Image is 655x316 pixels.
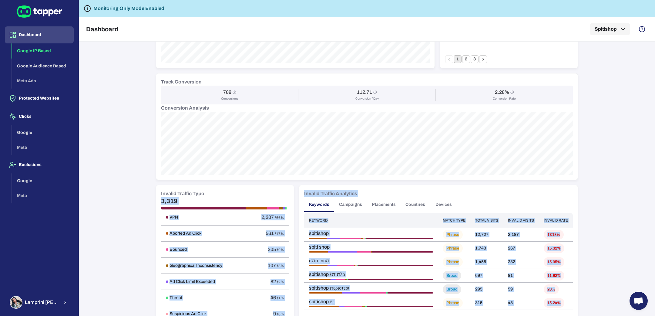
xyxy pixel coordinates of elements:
a: Google IP Based [12,48,74,53]
button: Dashboard [5,26,74,43]
div: VPN • 1,338 [366,238,433,239]
td: 81 [503,269,539,283]
span: Phrase [443,246,463,251]
div: VPN • 150 [358,265,433,266]
div: Threat • 2 [357,265,358,266]
div: Aborted Ad Click • 15 [309,279,331,280]
span: spitishop [309,230,433,236]
span: Conversion Rate [493,97,516,101]
div: Aborted Ad Click • 37 [309,265,327,266]
svg: Conversions [233,90,236,94]
div: Ad Click Limit Exceeded • 19 [327,265,337,266]
td: 48 [503,296,539,310]
h6: Track Conversion [161,78,202,86]
span: 561 / [266,231,276,236]
button: page 1 [454,55,462,63]
div: Suspicious Ad Click • 3 [355,265,357,266]
button: Spitishop [590,23,630,35]
div: Geographical Inconsistency • 1 [362,306,364,307]
h6: VPN [170,215,178,220]
td: 232 [503,255,539,269]
span: Phrase [443,260,463,265]
span: 15.24% [544,301,564,306]
span: Broad [443,287,461,292]
a: Clicks [5,114,74,119]
h6: Aborted Ad Click [170,231,201,236]
div: Suspicious Ad Click • 29 [363,238,365,239]
h6: Monitoring Only Mode Enabled [93,5,164,12]
button: Google [12,173,74,189]
div: Bounced • 15 [360,292,386,294]
span: 305 / [268,247,278,252]
span: spitishop περιστερι [309,285,433,291]
div: Bounced • 6 [336,279,345,280]
button: Devices [430,197,457,212]
div: Geographical Inconsistency • 41 [361,238,363,239]
span: 66% [276,216,284,220]
img: Lamprini Reppa [10,297,22,308]
h6: Threat [170,295,182,301]
button: Google IP Based [12,43,74,59]
div: Ad Click Limit Exceeded • 2 [339,306,344,307]
h6: 112.71 [357,89,372,95]
th: Total visits [470,213,503,228]
div: Aborted Ad Click • 12 [309,306,339,307]
a: Protected Websites [5,95,74,100]
span: 3% [278,264,284,268]
h5: Dashboard [86,25,118,33]
span: Phrase [443,301,463,306]
span: Broad [443,273,461,278]
span: spitishop έπιπλα [309,271,433,277]
div: Ad Click Limit Exceeded • 4 [331,279,336,280]
div: Aborted Ad Click • 44 [309,251,328,253]
h6: Ad Click Limit Exceeded [170,279,215,284]
td: 267 [503,242,539,255]
button: Protected Websites [5,90,74,107]
th: Invalid rate [539,213,573,228]
span: Phrase [443,232,463,237]
td: 12,727 [470,228,503,242]
div: VPN • 26 [388,292,433,294]
button: Placements [367,197,401,212]
a: Exclusions [5,162,74,167]
span: 2,207 / [261,215,276,220]
nav: pagination navigation [445,55,487,63]
div: Geographical Inconsistency • 3 [354,265,355,266]
div: Geographical Inconsistency • 1 [345,279,347,280]
span: 46 / [270,295,278,300]
span: spitishop gr [309,299,433,305]
button: Go to page 3 [471,55,479,63]
a: Open chat [630,292,648,310]
a: Dashboard [5,32,74,37]
div: VPN • 140 [372,251,433,253]
div: Ad Click Limit Exceeded • 10 [342,292,360,294]
div: Threat • 1 [365,306,367,307]
a: Google Audience Based [12,63,74,68]
button: Campaigns [334,197,367,212]
th: Keyword [304,213,438,228]
span: 107 / [268,263,278,268]
a: Google [12,129,74,134]
span: 17.18% [544,232,564,237]
td: 315 [470,296,503,310]
span: 15.32% [544,246,564,251]
div: Bounced • 7 [344,306,362,307]
th: Invalid visits [503,213,539,228]
span: 1% [278,296,284,300]
h6: 789 [223,89,231,95]
svg: Tapper is not blocking any fraudulent activity for this domain [84,5,91,12]
span: 15.95% [544,260,564,265]
button: Google Audience Based [12,59,74,74]
div: Threat • 1 [347,279,348,280]
div: Ad Click Limit Exceeded • 66 [328,251,357,253]
h6: Invalid Traffic Type [161,190,204,197]
div: Bounced • 426 [340,238,361,239]
span: spiti shop [309,244,433,250]
button: Exclusions [5,156,74,173]
span: 20% [544,287,559,292]
td: 1,455 [470,255,503,269]
span: 2% [278,280,284,284]
div: Aborted Ad Click • 19 [309,292,342,294]
h6: 2.28% [495,89,509,95]
div: VPN • 59 [348,279,433,280]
